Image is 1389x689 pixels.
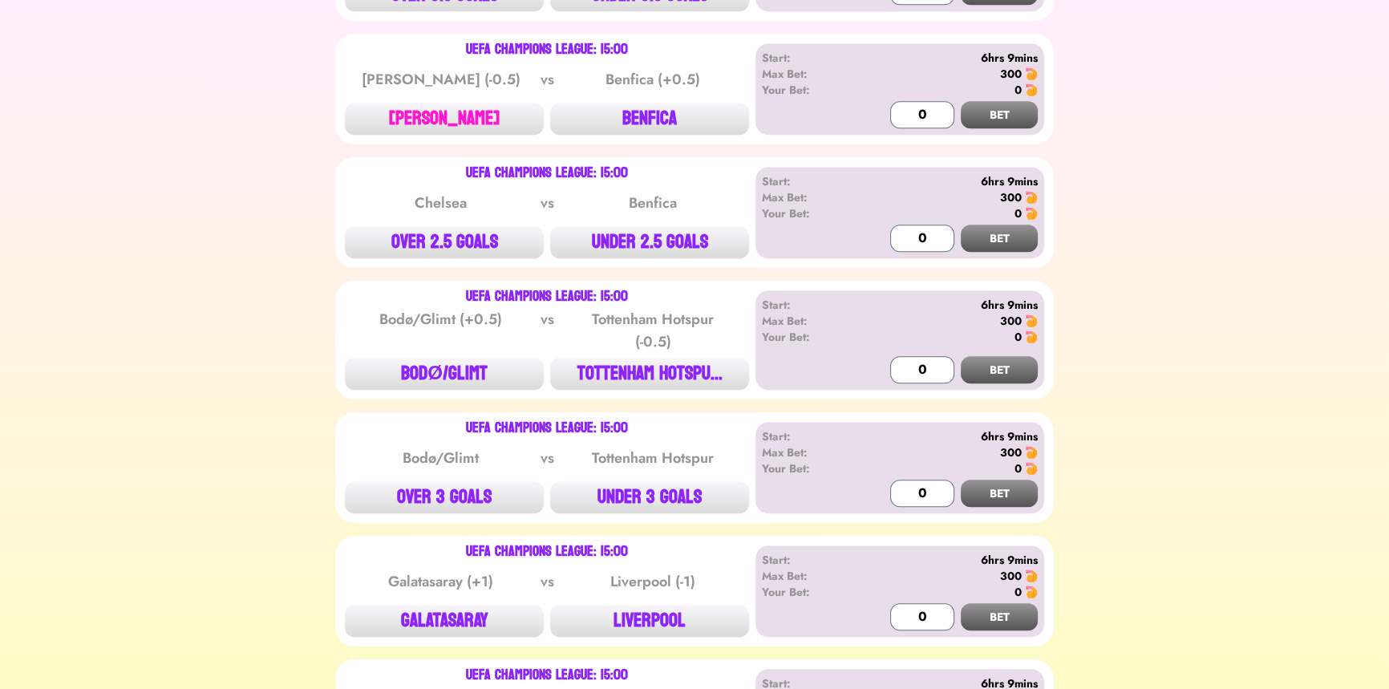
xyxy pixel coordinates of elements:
[572,68,734,91] div: Benfica (+0.5)
[572,192,734,214] div: Benfica
[762,189,854,205] div: Max Bet:
[1025,586,1038,598] img: 🍤
[466,43,628,56] div: UEFA Champions League: 15:00
[961,603,1038,630] button: BET
[466,167,628,180] div: UEFA Champions League: 15:00
[537,192,557,214] div: vs
[854,428,1038,444] div: 6hrs 9mins
[762,428,854,444] div: Start:
[1025,446,1038,459] img: 🍤
[762,173,854,189] div: Start:
[572,447,734,469] div: Tottenham Hotspur
[961,356,1038,383] button: BET
[961,225,1038,252] button: BET
[550,103,749,135] button: BENFICA
[854,173,1038,189] div: 6hrs 9mins
[762,313,854,329] div: Max Bet:
[550,358,749,390] button: TOTTENHAM HOTSPU...
[1014,460,1022,476] div: 0
[1025,67,1038,80] img: 🍤
[1025,314,1038,327] img: 🍤
[1000,313,1022,329] div: 300
[762,444,854,460] div: Max Bet:
[1025,462,1038,475] img: 🍤
[762,584,854,600] div: Your Bet:
[1014,584,1022,600] div: 0
[360,68,522,91] div: [PERSON_NAME] (-0.5)
[360,192,522,214] div: Chelsea
[762,205,854,221] div: Your Bet:
[1025,569,1038,582] img: 🍤
[1000,568,1022,584] div: 300
[345,481,544,513] button: OVER 3 GOALS
[762,50,854,66] div: Start:
[762,568,854,584] div: Max Bet:
[762,552,854,568] div: Start:
[1000,66,1022,82] div: 300
[1025,191,1038,204] img: 🍤
[762,66,854,82] div: Max Bet:
[961,101,1038,128] button: BET
[762,297,854,313] div: Start:
[466,422,628,435] div: UEFA Champions League: 15:00
[345,605,544,637] button: GALATASARAY
[550,226,749,258] button: UNDER 2.5 GOALS
[1000,444,1022,460] div: 300
[360,447,522,469] div: Bodø/Glimt
[360,308,522,353] div: Bodø/Glimt (+0.5)
[961,480,1038,507] button: BET
[537,68,557,91] div: vs
[466,669,628,682] div: UEFA Champions League: 15:00
[1000,189,1022,205] div: 300
[762,460,854,476] div: Your Bet:
[854,297,1038,313] div: 6hrs 9mins
[466,545,628,558] div: UEFA Champions League: 15:00
[1014,82,1022,98] div: 0
[550,481,749,513] button: UNDER 3 GOALS
[854,552,1038,568] div: 6hrs 9mins
[1025,207,1038,220] img: 🍤
[537,570,557,593] div: vs
[1014,205,1022,221] div: 0
[466,290,628,303] div: UEFA Champions League: 15:00
[345,358,544,390] button: BODØ/GLIMT
[360,570,522,593] div: Galatasaray (+1)
[1025,83,1038,96] img: 🍤
[762,82,854,98] div: Your Bet:
[550,605,749,637] button: LIVERPOOL
[537,447,557,469] div: vs
[345,103,544,135] button: [PERSON_NAME]
[345,226,544,258] button: OVER 2.5 GOALS
[537,308,557,353] div: vs
[854,50,1038,66] div: 6hrs 9mins
[1014,329,1022,345] div: 0
[572,570,734,593] div: Liverpool (-1)
[572,308,734,353] div: Tottenham Hotspur (-0.5)
[762,329,854,345] div: Your Bet:
[1025,330,1038,343] img: 🍤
